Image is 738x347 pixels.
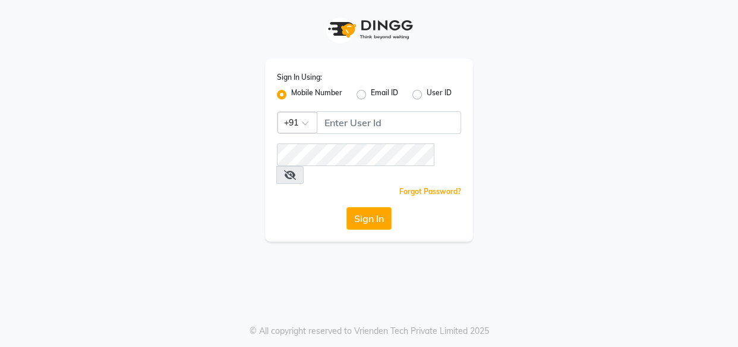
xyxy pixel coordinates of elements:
label: Mobile Number [291,87,342,102]
input: Username [317,111,461,134]
label: Email ID [371,87,398,102]
label: User ID [427,87,452,102]
label: Sign In Using: [277,72,322,83]
button: Sign In [346,207,392,230]
a: Forgot Password? [399,187,461,196]
img: logo1.svg [321,12,417,47]
input: Username [277,143,434,166]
